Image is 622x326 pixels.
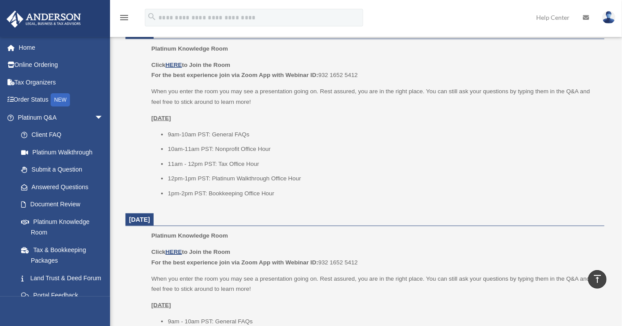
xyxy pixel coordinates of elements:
div: NEW [51,93,70,106]
p: When you enter the room you may see a presentation going on. Rest assured, you are in the right p... [151,86,598,107]
b: Click to Join the Room [151,249,230,255]
b: For the best experience join via Zoom App with Webinar ID: [151,72,318,78]
li: 12pm-1pm PST: Platinum Walkthrough Office Hour [168,173,598,184]
a: Order StatusNEW [6,91,117,109]
b: Click to Join the Room [151,62,230,68]
span: arrow_drop_down [95,109,112,127]
li: 11am - 12pm PST: Tax Office Hour [168,159,598,169]
a: Home [6,39,117,56]
a: Tax & Bookkeeping Packages [12,241,117,269]
a: HERE [166,249,182,255]
li: 10am-11am PST: Nonprofit Office Hour [168,144,598,154]
a: Document Review [12,196,117,213]
u: [DATE] [151,302,171,308]
a: Platinum Q&Aarrow_drop_down [6,109,117,126]
a: Platinum Knowledge Room [12,213,112,241]
i: search [147,12,157,22]
a: Platinum Walkthrough [12,143,117,161]
b: For the best experience join via Zoom App with Webinar ID: [151,259,318,266]
a: Land Trust & Deed Forum [12,269,117,287]
i: menu [119,12,129,23]
a: Client FAQ [12,126,117,144]
p: 932 1652 5412 [151,60,598,81]
img: User Pic [602,11,615,24]
a: Portal Feedback [12,287,117,304]
a: vertical_align_top [588,270,607,289]
li: 9am-10am PST: General FAQs [168,129,598,140]
a: Submit a Question [12,161,117,179]
a: Tax Organizers [6,73,117,91]
li: 1pm-2pm PST: Bookkeeping Office Hour [168,188,598,199]
p: When you enter the room you may see a presentation going on. Rest assured, you are in the right p... [151,274,598,294]
span: [DATE] [129,216,150,223]
a: menu [119,15,129,23]
a: Answered Questions [12,178,117,196]
p: 932 1652 5412 [151,247,598,267]
img: Anderson Advisors Platinum Portal [4,11,84,28]
a: HERE [166,62,182,68]
span: Platinum Knowledge Room [151,45,228,52]
i: vertical_align_top [592,274,603,284]
u: [DATE] [151,115,171,121]
a: Online Ordering [6,56,117,74]
span: Platinum Knowledge Room [151,232,228,239]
